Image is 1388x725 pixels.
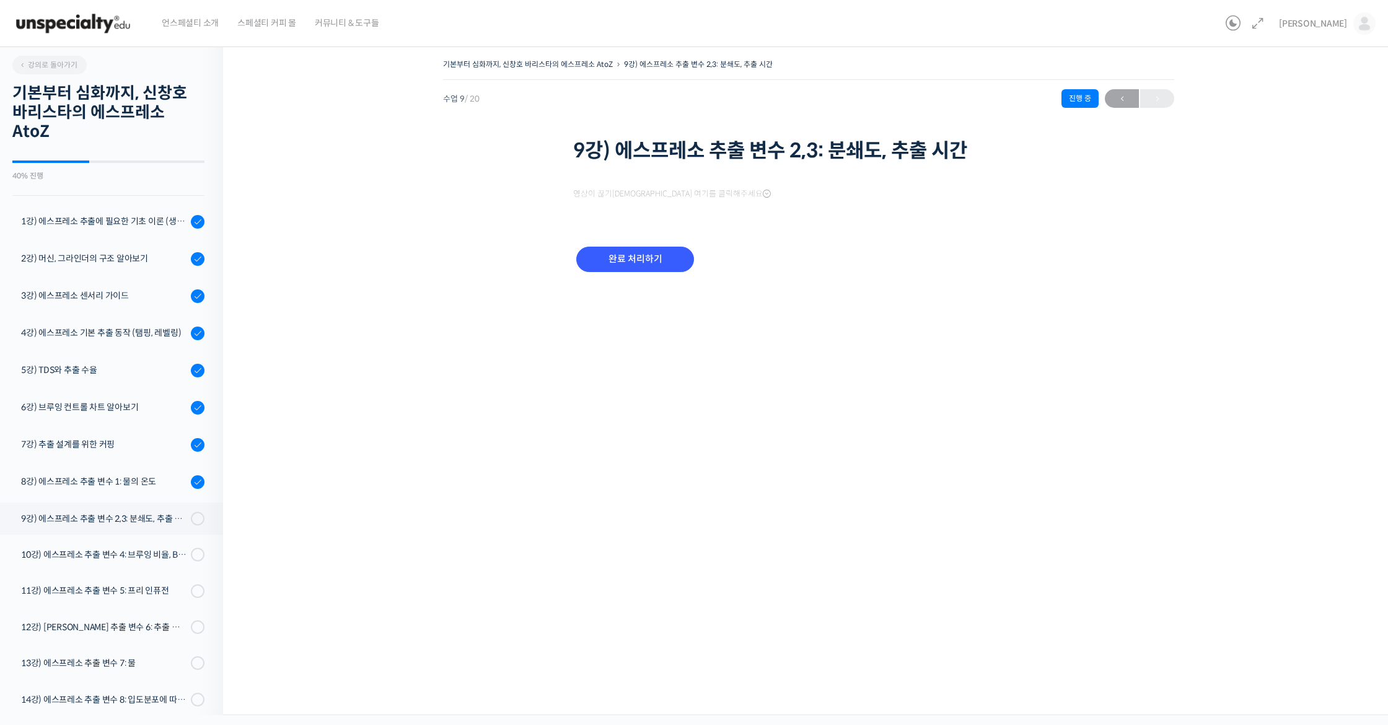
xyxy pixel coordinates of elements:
h2: 기본부터 심화까지, 신창호 바리스타의 에스프레소 AtoZ [12,84,204,142]
div: 5강) TDS와 추출 수율 [21,363,187,377]
div: 10강) 에스프레소 추출 변수 4: 브루잉 비율, Brew Ratio [21,548,187,561]
a: 강의로 돌아가기 [12,56,87,74]
a: 9강) 에스프레소 추출 변수 2,3: 분쇄도, 추출 시간 [624,59,773,69]
div: 7강) 추출 설계를 위한 커핑 [21,437,187,451]
div: 4강) 에스프레소 기본 추출 동작 (탬핑, 레벨링) [21,326,187,340]
span: 수업 9 [443,95,480,103]
div: 13강) 에스프레소 추출 변수 7: 물 [21,656,187,670]
div: 9강) 에스프레소 추출 변수 2,3: 분쇄도, 추출 시간 [21,512,187,525]
div: 8강) 에스프레소 추출 변수 1: 물의 온도 [21,475,187,488]
div: 1강) 에스프레소 추출에 필요한 기초 이론 (생두, 가공, 로스팅) [21,214,187,228]
a: 기본부터 심화까지, 신창호 바리스타의 에스프레소 AtoZ [443,59,613,69]
span: [PERSON_NAME] [1279,18,1347,29]
div: 2강) 머신, 그라인더의 구조 알아보기 [21,252,187,265]
div: 3강) 에스프레소 센서리 가이드 [21,289,187,302]
a: ←이전 [1105,89,1139,108]
input: 완료 처리하기 [576,247,694,272]
span: 강의로 돌아가기 [19,60,77,69]
h1: 9강) 에스프레소 추출 변수 2,3: 분쇄도, 추출 시간 [573,139,1044,162]
span: 영상이 끊기[DEMOGRAPHIC_DATA] 여기를 클릭해주세요 [573,189,771,199]
span: / 20 [465,94,480,104]
div: 11강) 에스프레소 추출 변수 5: 프리 인퓨전 [21,584,187,597]
span: ← [1105,90,1139,107]
div: 40% 진행 [12,172,204,180]
div: 12강) [PERSON_NAME] 추출 변수 6: 추출 압력 [21,620,187,634]
div: 진행 중 [1061,89,1099,108]
div: 14강) 에스프레소 추출 변수 8: 입도분포에 따른 향미 변화 [21,693,187,706]
div: 6강) 브루잉 컨트롤 차트 알아보기 [21,400,187,414]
